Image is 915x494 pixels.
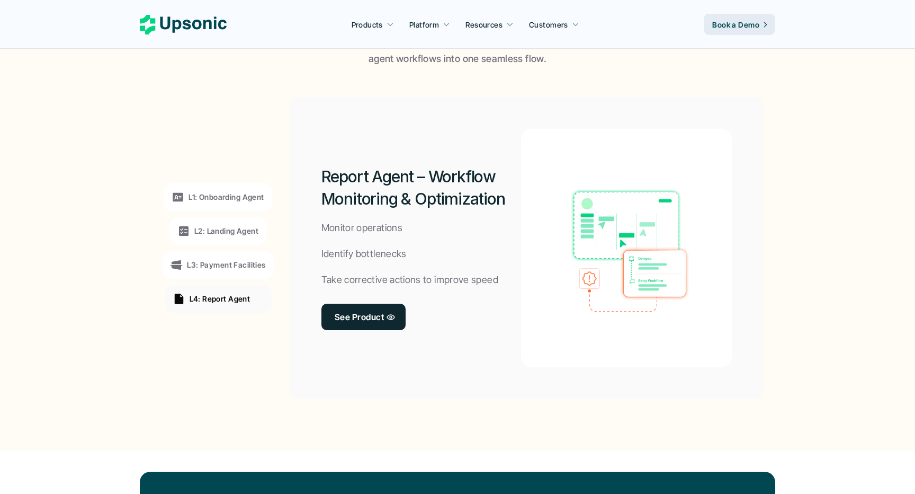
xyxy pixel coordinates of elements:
[712,19,759,30] p: Book a Demo
[704,14,775,35] a: Book a Demo
[335,309,384,324] p: See Product
[321,165,522,210] h2: Report Agent – Workflow Monitoring & Optimization
[189,191,264,202] p: L1: Onboarding Agent
[187,259,265,270] p: L3: Payment Facilities
[321,246,407,262] p: Identify bottlenecks
[194,225,258,236] p: L2: Landing Agent
[321,304,406,330] a: See Product
[465,19,503,30] p: Resources
[285,36,630,67] p: Upsonic orchestrates your Onboarding, Landing, PF Registration, and Report agent workflows into o...
[321,272,498,288] p: Take corrective actions to improve speed
[321,220,402,236] p: Monitor operations
[529,19,568,30] p: Customers
[409,19,439,30] p: Platform
[190,293,250,304] p: L4: Report Agent
[345,15,400,34] a: Products
[352,19,383,30] p: Products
